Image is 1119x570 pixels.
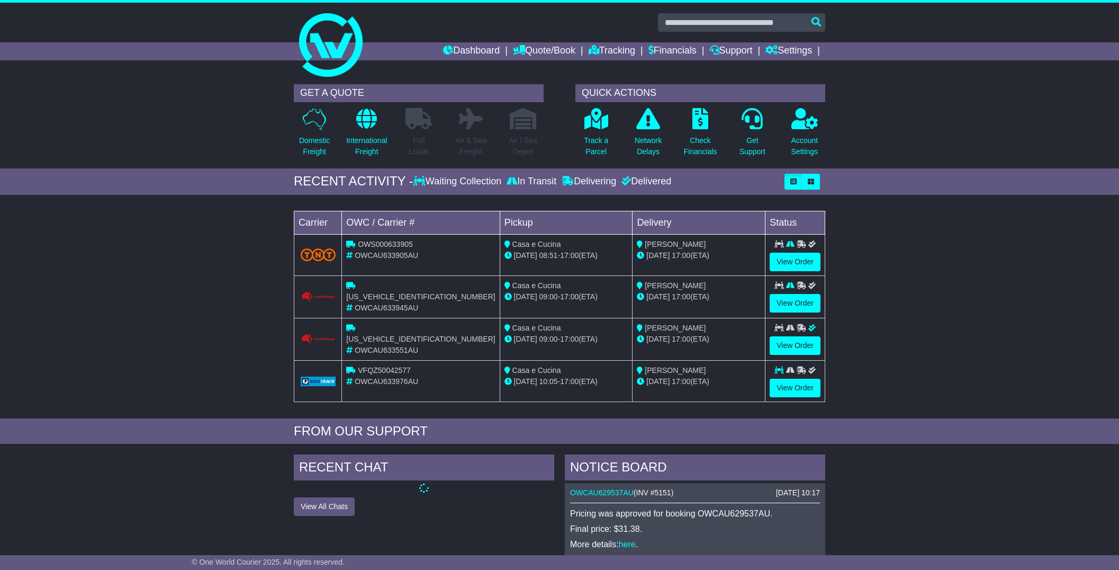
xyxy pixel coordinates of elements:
span: [US_VEHICLE_IDENTIFICATION_NUMBER] [346,292,495,301]
div: (ETA) [637,334,761,345]
a: View Order [770,253,820,271]
p: Full Loads [405,135,432,157]
td: Status [765,211,825,234]
span: [DATE] [646,251,670,260]
a: GetSupport [739,108,766,163]
span: [DATE] [514,335,537,343]
span: 17:00 [560,377,579,386]
td: Pickup [500,211,633,234]
p: International Freight [346,135,387,157]
span: Casa e Cucina [512,281,561,290]
span: OWS000633905 [358,240,413,248]
span: Casa e Cucina [512,366,561,375]
span: [PERSON_NAME] [645,281,706,290]
p: Air / Sea Depot [509,135,537,157]
span: © One World Courier 2025. All rights reserved. [192,558,345,566]
span: 17:00 [560,335,579,343]
div: Delivering [559,176,619,188]
p: Check Financials [684,135,717,157]
span: OWCAU633551AU [355,346,418,354]
p: Domestic Freight [299,135,330,157]
td: OWC / Carrier # [342,211,500,234]
div: [DATE] 10:17 [776,488,820,497]
span: 08:51 [539,251,558,260]
p: Get Support [739,135,765,157]
span: [DATE] [646,377,670,386]
p: Air & Sea Freight [455,135,486,157]
p: Pricing was approved for booking OWCAU629537AU. [570,509,820,519]
a: Support [710,42,753,60]
span: 17:00 [672,251,690,260]
span: 17:00 [672,335,690,343]
a: Financials [648,42,697,60]
div: (ETA) [637,250,761,261]
a: View Order [770,294,820,313]
td: Delivery [633,211,765,234]
span: 09:00 [539,335,558,343]
p: Final price: $31.38. [570,524,820,534]
a: NetworkDelays [634,108,662,163]
span: [DATE] [646,335,670,343]
div: ( ) [570,488,820,497]
p: Account Settings [791,135,818,157]
span: [PERSON_NAME] [645,240,706,248]
span: VFQZ50042577 [358,366,411,375]
p: More details: . [570,539,820,549]
img: TNT_Domestic.png [301,248,336,261]
div: In Transit [504,176,559,188]
span: [DATE] [646,292,670,301]
div: (ETA) [637,376,761,387]
span: OWCAU633976AU [355,377,418,386]
span: [PERSON_NAME] [645,366,706,375]
a: Tracking [589,42,635,60]
div: QUICK ACTIONS [575,84,825,102]
button: View All Chats [294,497,355,516]
img: Couriers_Please.png [301,334,336,345]
a: here [619,540,636,549]
img: GetCarrierServiceLogo [301,377,336,386]
div: (ETA) [637,291,761,302]
a: AccountSettings [791,108,819,163]
span: [DATE] [514,377,537,386]
span: 09:00 [539,292,558,301]
span: [DATE] [514,251,537,260]
span: Casa e Cucina [512,324,561,332]
div: RECENT CHAT [294,455,554,483]
div: RECENT ACTIVITY - [294,174,413,189]
p: Track a Parcel [584,135,608,157]
div: GET A QUOTE [294,84,544,102]
div: NOTICE BOARD [565,455,825,483]
div: Waiting Collection [413,176,504,188]
span: INV #5151 [636,488,671,497]
a: CheckFinancials [683,108,718,163]
img: Couriers_Please.png [301,291,336,302]
span: Casa e Cucina [512,240,561,248]
div: FROM OUR SUPPORT [294,424,825,439]
a: View Order [770,379,820,397]
a: Quote/Book [513,42,575,60]
span: [DATE] [514,292,537,301]
span: OWCAU633945AU [355,304,418,312]
a: InternationalFreight [346,108,387,163]
a: View Order [770,336,820,355]
span: 17:00 [672,292,690,301]
a: OWCAU629537AU [570,488,634,497]
div: - (ETA) [504,291,628,302]
td: Carrier [294,211,342,234]
span: 17:00 [560,292,579,301]
span: OWCAU633905AU [355,251,418,260]
a: DomesticFreight [299,108,330,163]
span: 17:00 [672,377,690,386]
a: Track aParcel [583,108,609,163]
div: - (ETA) [504,334,628,345]
span: [US_VEHICLE_IDENTIFICATION_NUMBER] [346,335,495,343]
span: 17:00 [560,251,579,260]
span: [PERSON_NAME] [645,324,706,332]
span: 10:05 [539,377,558,386]
a: Settings [765,42,812,60]
div: Delivered [619,176,671,188]
p: Network Delays [635,135,662,157]
a: Dashboard [443,42,500,60]
div: - (ETA) [504,250,628,261]
div: - (ETA) [504,376,628,387]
